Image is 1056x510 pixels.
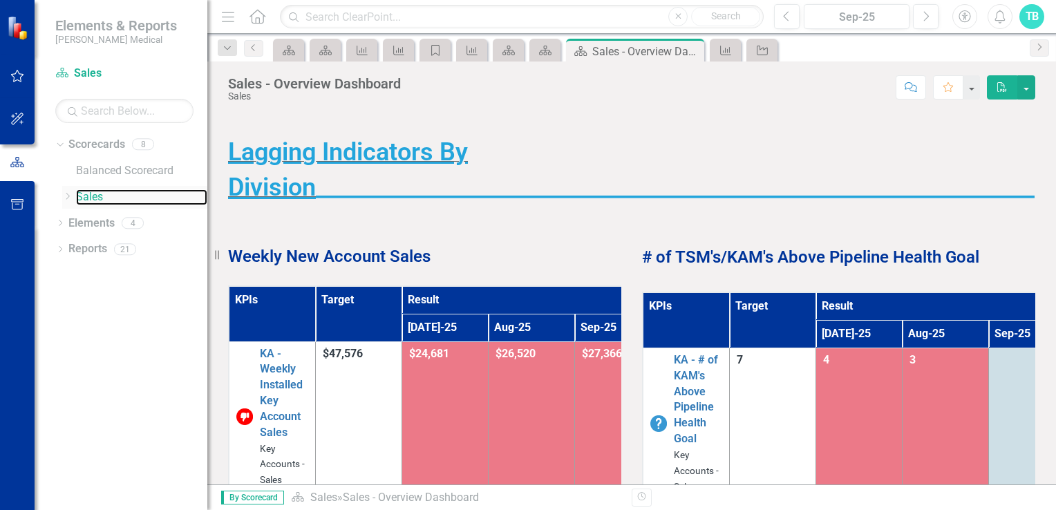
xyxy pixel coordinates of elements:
[76,163,207,179] a: Balanced Scorecard
[280,5,764,29] input: Search ClearPoint...
[114,243,136,255] div: 21
[55,17,177,34] span: Elements & Reports
[711,10,741,21] span: Search
[804,4,909,29] button: Sep-25
[260,346,308,441] a: KA - Weekly Installed Key Account Sales
[409,347,449,360] span: $24,681
[228,138,468,202] strong: Lagging Indicators By Division
[592,43,701,60] div: Sales - Overview Dashboard
[221,491,284,504] span: By Scorecard
[809,9,905,26] div: Sep-25
[674,352,722,447] a: KA - # of KAM's Above Pipeline Health Goal
[737,353,743,366] span: 7
[291,490,621,506] div: »
[582,347,622,360] span: $27,366
[76,189,207,205] a: Sales
[122,217,144,229] div: 4
[909,353,916,366] span: 3
[316,173,1035,202] strong: _________________________________________________________________
[68,241,107,257] a: Reports
[228,91,401,102] div: Sales
[7,16,31,40] img: ClearPoint Strategy
[260,443,305,486] span: Key Accounts - Sales
[68,137,125,153] a: Scorecards
[1019,4,1044,29] button: TB
[55,99,194,123] input: Search Below...
[55,66,194,82] a: Sales
[310,491,337,504] a: Sales
[323,347,363,360] span: $47,576
[650,415,667,432] img: No Information
[236,408,253,425] img: Below Target
[68,216,115,232] a: Elements
[132,139,154,151] div: 8
[823,353,829,366] span: 4
[228,76,401,91] div: Sales - Overview Dashboard
[343,491,479,504] div: Sales - Overview Dashboard
[55,34,177,45] small: [PERSON_NAME] Medical
[496,347,536,360] span: $26,520
[691,7,760,26] button: Search
[642,247,979,267] strong: # of TSM's/KAM's Above Pipeline Health Goal
[674,449,719,492] span: Key Accounts - Sales
[228,247,431,266] strong: Weekly New Account Sales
